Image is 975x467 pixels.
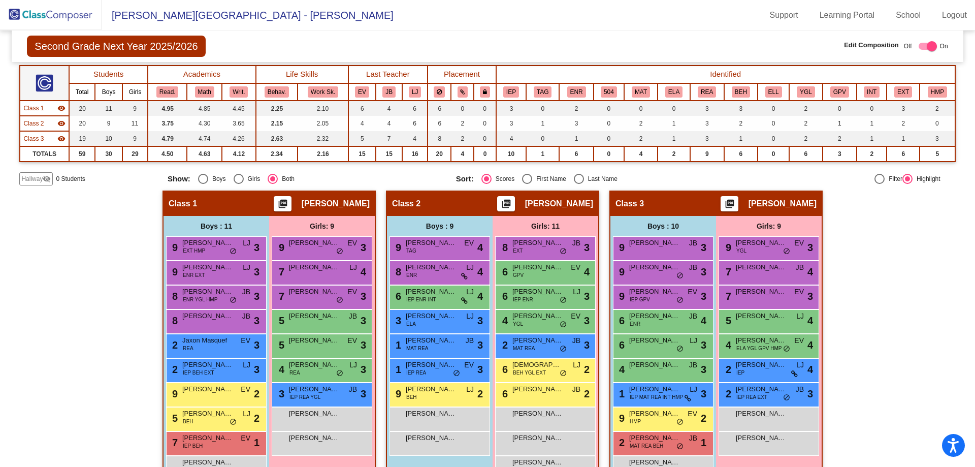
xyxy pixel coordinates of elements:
th: Young for grade level [789,83,823,101]
span: Class 3 [23,134,44,143]
td: 6 [789,146,823,162]
td: 0 [594,146,624,162]
td: 3 [690,116,724,131]
span: 7 [723,266,731,277]
button: GPV [830,86,849,98]
td: 30 [95,146,122,162]
span: Hallway [21,174,43,183]
td: 2 [451,131,474,146]
td: 4.74 [187,131,222,146]
div: First Name [532,174,566,183]
button: Read. [156,86,179,98]
th: Introvert [857,83,887,101]
span: [PERSON_NAME] [512,238,563,248]
span: Class 3 [615,199,644,209]
span: [PERSON_NAME] [289,238,340,248]
span: 9 [616,291,625,302]
span: Show: [168,174,190,183]
span: 3 [701,264,706,279]
td: 4 [376,101,402,116]
td: 7 [376,131,402,146]
th: Keep with students [451,83,474,101]
th: READ Plan [690,83,724,101]
th: Lauren Jordan [402,83,428,101]
td: 3 [724,101,758,116]
mat-icon: picture_as_pdf [500,199,512,213]
button: BEH [732,86,750,98]
button: IEP [503,86,519,98]
td: 4 [624,146,658,162]
td: 0 [658,101,690,116]
span: JB [572,238,580,248]
td: 4.63 [187,146,222,162]
span: 3 [584,289,590,304]
th: MTSS Reading [658,83,690,101]
td: 2 [624,116,658,131]
a: Logout [934,7,975,23]
td: 4.30 [187,116,222,131]
span: Off [904,42,912,51]
td: 59 [69,146,95,162]
span: [PERSON_NAME] [302,199,370,209]
td: 4.79 [148,131,187,146]
span: 9 [170,242,178,253]
td: 6 [428,101,451,116]
span: [PERSON_NAME][GEOGRAPHIC_DATA] - [PERSON_NAME] [102,7,394,23]
span: EV [464,238,474,248]
th: Keep away students [428,83,451,101]
td: Suzann Mease - No Class Name [20,101,69,116]
th: Identified [496,66,955,83]
th: Good Parent Volunteer [823,83,857,101]
span: Class 1 [169,199,197,209]
th: Last Teacher [348,66,428,83]
span: [PERSON_NAME] [629,238,680,248]
td: 3 [496,116,526,131]
td: 2.34 [256,146,298,162]
td: 6 [348,101,376,116]
td: 9 [690,146,724,162]
div: Boys : 9 [387,216,493,236]
th: High Maintenance Parent [920,83,955,101]
td: 0 [526,131,559,146]
span: EV [347,287,357,297]
td: 11 [122,116,148,131]
td: 2 [920,101,955,116]
td: 0 [594,116,624,131]
span: do_not_disturb_alt [783,247,790,256]
span: 7 [723,291,731,302]
td: 0 [624,101,658,116]
span: 0 Students [56,174,85,183]
span: 6 [500,266,508,277]
button: JB [382,86,396,98]
div: Both [278,174,295,183]
div: Boys : 10 [610,216,716,236]
button: ENR [567,86,586,98]
td: Mary VanSpankeren - No Class Name [20,131,69,146]
td: 4 [348,116,376,131]
td: 0 [474,146,496,162]
span: LJ [466,262,474,273]
td: 4 [451,146,474,162]
span: 9 [616,266,625,277]
span: 3 [254,289,259,304]
td: 3 [690,101,724,116]
th: Enrichment Group [559,83,593,101]
td: 6 [724,146,758,162]
td: 1 [526,146,559,162]
td: 2.25 [256,101,298,116]
span: On [940,42,948,51]
th: TAG Identified [526,83,559,101]
th: MTSS Math [624,83,658,101]
span: 4 [477,289,483,304]
td: 20 [69,116,95,131]
td: 0 [920,116,955,131]
span: [PERSON_NAME] [182,287,233,297]
span: [PERSON_NAME] [PERSON_NAME] [736,238,787,248]
td: 3 [823,146,857,162]
td: 3 [559,116,593,131]
span: EV [794,238,804,248]
th: Placement [428,66,496,83]
button: Behav. [265,86,289,98]
td: 6 [559,146,593,162]
div: Girls: 9 [269,216,375,236]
